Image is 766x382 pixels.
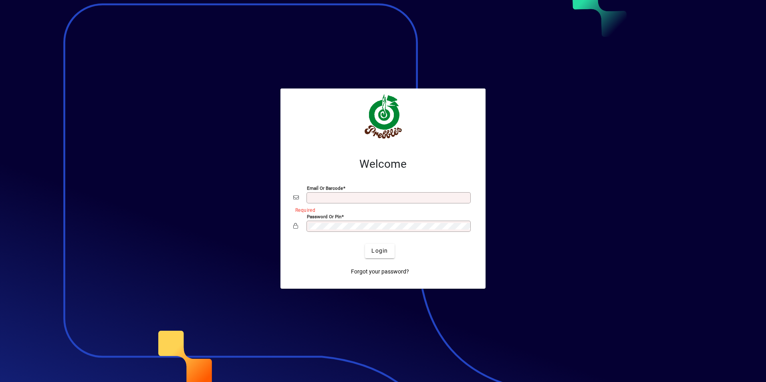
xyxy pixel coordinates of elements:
[295,205,466,214] mat-error: Required
[348,265,412,279] a: Forgot your password?
[307,185,343,191] mat-label: Email or Barcode
[351,267,409,276] span: Forgot your password?
[293,157,473,171] h2: Welcome
[365,244,394,258] button: Login
[307,213,341,219] mat-label: Password or Pin
[371,247,388,255] span: Login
